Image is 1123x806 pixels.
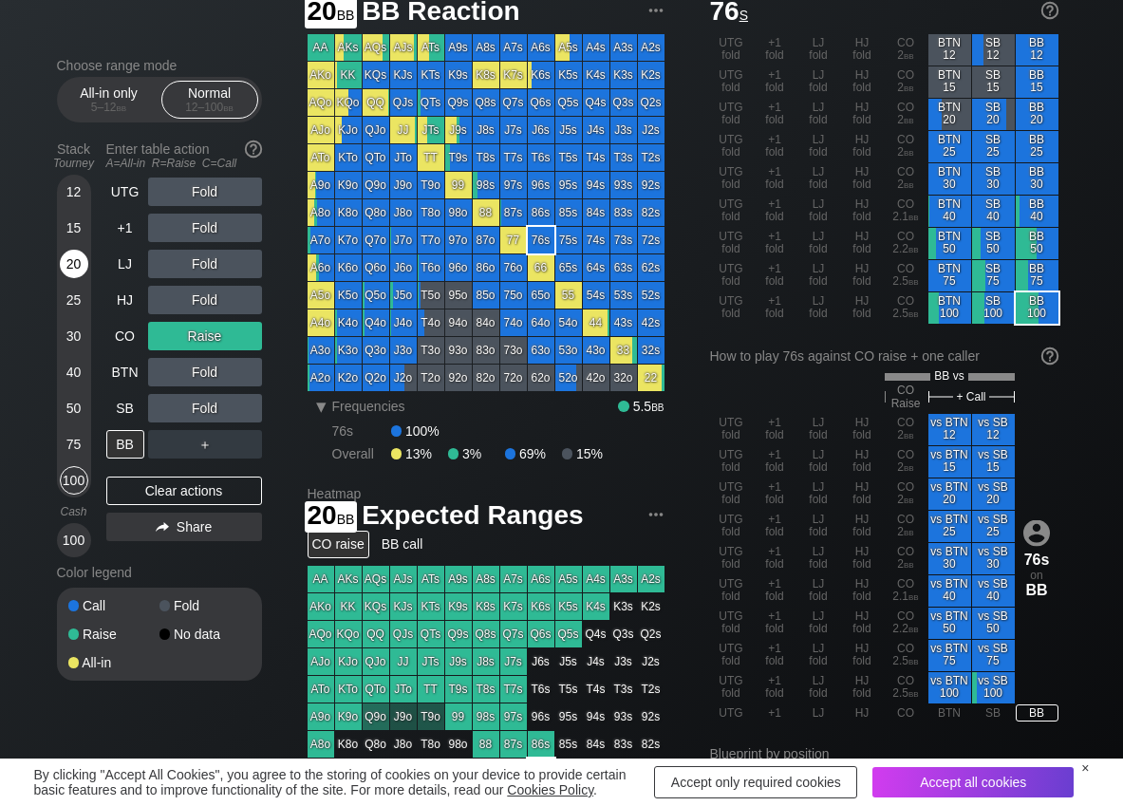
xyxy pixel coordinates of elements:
[445,227,472,253] div: 97o
[710,228,753,259] div: UTG fold
[972,228,1015,259] div: SB 50
[418,365,444,391] div: T2o
[308,117,334,143] div: AJo
[473,144,499,171] div: T8s
[638,62,664,88] div: K2s
[148,214,262,242] div: Fold
[841,228,884,259] div: HJ fold
[335,117,362,143] div: KJo
[972,260,1015,291] div: SB 75
[610,172,637,198] div: 93s
[555,62,582,88] div: K5s
[528,172,554,198] div: 96s
[555,34,582,61] div: A5s
[60,430,88,459] div: 75
[583,117,609,143] div: J4s
[904,81,914,94] span: bb
[148,322,262,350] div: Raise
[528,309,554,336] div: 64o
[528,227,554,253] div: 76s
[555,89,582,116] div: Q5s
[308,89,334,116] div: AQo
[710,196,753,227] div: UTG fold
[335,89,362,116] div: KQo
[418,337,444,364] div: T3o
[583,309,609,336] div: 44
[555,282,582,309] div: 55
[473,62,499,88] div: K8s
[610,34,637,61] div: A3s
[445,199,472,226] div: 98o
[528,117,554,143] div: J6s
[68,599,159,612] div: Call
[904,178,914,191] span: bb
[972,163,1015,195] div: SB 30
[528,282,554,309] div: 65o
[904,48,914,62] span: bb
[908,274,919,288] span: bb
[106,286,144,314] div: HJ
[49,157,99,170] div: Tourney
[363,117,389,143] div: QJo
[528,89,554,116] div: Q6s
[69,101,149,114] div: 5 – 12
[308,365,334,391] div: A2o
[148,286,262,314] div: Fold
[308,282,334,309] div: A5o
[710,292,753,324] div: UTG fold
[904,113,914,126] span: bb
[473,89,499,116] div: Q8s
[610,62,637,88] div: K3s
[972,99,1015,130] div: SB 20
[638,172,664,198] div: 92s
[335,282,362,309] div: K5o
[418,117,444,143] div: JTs
[473,227,499,253] div: 87o
[308,309,334,336] div: A4o
[363,89,389,116] div: QQ
[610,89,637,116] div: Q3s
[555,227,582,253] div: 75s
[555,254,582,281] div: 65s
[473,254,499,281] div: 86o
[754,196,796,227] div: +1 fold
[972,131,1015,162] div: SB 25
[972,196,1015,227] div: SB 40
[390,227,417,253] div: J7o
[885,292,927,324] div: CO 2.5
[710,163,753,195] div: UTG fold
[1016,99,1058,130] div: BB 20
[797,131,840,162] div: LJ fold
[473,34,499,61] div: A8s
[308,337,334,364] div: A3o
[148,250,262,278] div: Fold
[60,214,88,242] div: 15
[507,782,593,797] a: Cookies Policy
[49,134,99,178] div: Stack
[928,163,971,195] div: BTN 30
[390,34,417,61] div: AJs
[739,3,748,24] span: s
[841,66,884,98] div: HJ fold
[754,66,796,98] div: +1 fold
[337,3,355,24] span: bb
[500,254,527,281] div: 76o
[445,34,472,61] div: A9s
[335,309,362,336] div: K4o
[418,144,444,171] div: TT
[638,254,664,281] div: 62s
[1039,346,1060,366] img: help.32db89a4.svg
[972,34,1015,66] div: SB 12
[390,365,417,391] div: J2o
[583,144,609,171] div: T4s
[528,34,554,61] div: A6s
[555,365,582,391] div: 52o
[60,286,88,314] div: 25
[528,144,554,171] div: T6s
[500,365,527,391] div: 72o
[500,337,527,364] div: 73o
[473,172,499,198] div: 98s
[885,260,927,291] div: CO 2.5
[754,34,796,66] div: +1 fold
[418,227,444,253] div: T7o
